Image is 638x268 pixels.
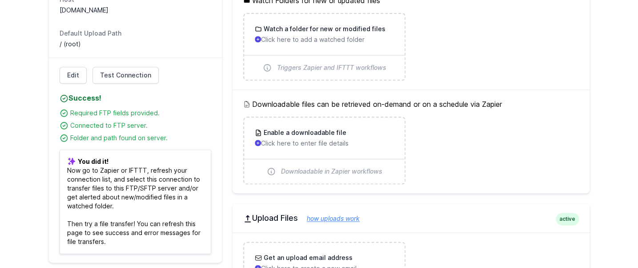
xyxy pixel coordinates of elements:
span: Test Connection [100,71,151,80]
a: how uploads work [298,215,360,222]
h3: Watch a folder for new or modified files [262,24,385,33]
dt: Default Upload Path [60,29,211,38]
dd: / (root) [60,40,211,49]
div: Folder and path found on server. [70,134,211,142]
span: active [556,213,579,225]
div: Required FTP fields provided. [70,109,211,118]
h2: Upload Files [243,213,579,223]
div: Connected to FTP server. [70,121,211,130]
p: Click here to enter file details [255,139,394,148]
span: Triggers Zapier and IFTTT workflows [277,63,386,72]
a: Watch a folder for new or modified files Click here to add a watched folder Triggers Zapier and I... [244,14,405,80]
h5: Downloadable files can be retrieved on-demand or on a schedule via Zapier [243,99,579,110]
p: Click here to add a watched folder [255,35,394,44]
a: Enable a downloadable file Click here to enter file details Downloadable in Zapier workflows [244,118,405,183]
h4: Success! [60,93,211,103]
h3: Enable a downloadable file [262,128,346,137]
h3: Get an upload email address [262,253,353,262]
b: You did it! [78,158,108,165]
a: Test Connection [92,67,159,84]
p: Now go to Zapier or IFTTT, refresh your connection list, and select this connection to transfer f... [60,150,211,254]
span: Downloadable in Zapier workflows [281,167,382,176]
a: Edit [60,67,87,84]
dd: [DOMAIN_NAME] [60,6,211,15]
iframe: Drift Widget Chat Controller [594,223,627,257]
